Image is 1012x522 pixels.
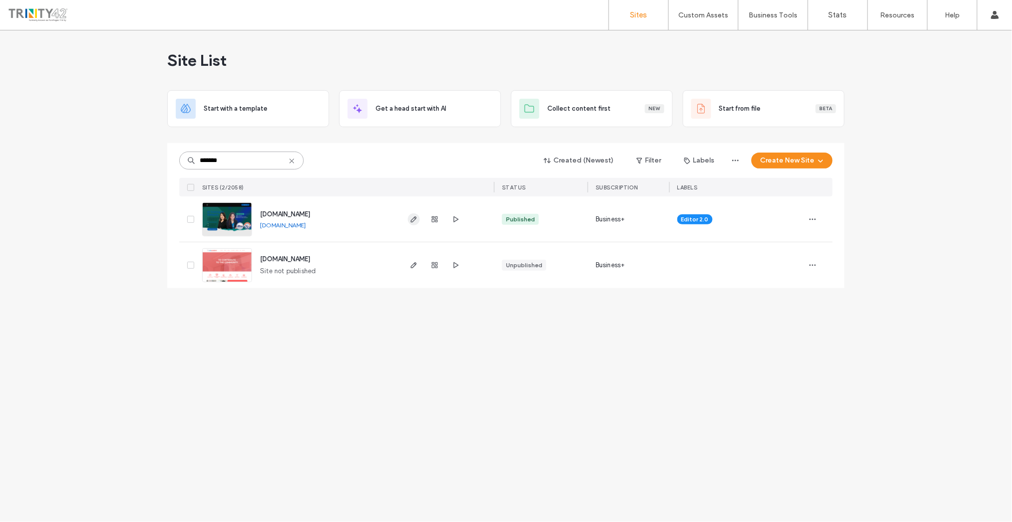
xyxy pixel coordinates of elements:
[502,184,526,191] span: STATUS
[22,7,43,16] span: Help
[547,104,611,114] span: Collect content first
[816,104,836,113] div: Beta
[260,266,316,276] span: Site not published
[511,90,673,127] div: Collect content firstNew
[260,255,310,263] a: [DOMAIN_NAME]
[596,260,625,270] span: Business+
[719,104,761,114] span: Start from file
[202,184,244,191] span: SITES (2/2058)
[829,10,847,19] label: Stats
[260,210,310,218] a: [DOMAIN_NAME]
[167,50,227,70] span: Site List
[204,104,267,114] span: Start with a template
[260,221,306,229] a: [DOMAIN_NAME]
[681,215,709,224] span: Editor 2.0
[675,153,724,169] button: Labels
[535,153,623,169] button: Created (Newest)
[339,90,501,127] div: Get a head start with AI
[596,184,638,191] span: SUBSCRIPTION
[752,153,833,169] button: Create New Site
[506,215,535,224] div: Published
[749,11,798,19] label: Business Tools
[683,90,845,127] div: Start from fileBeta
[596,214,625,224] span: Business+
[631,10,647,19] label: Sites
[881,11,915,19] label: Resources
[645,104,664,113] div: New
[677,184,698,191] span: LABELS
[376,104,446,114] span: Get a head start with AI
[627,153,671,169] button: Filter
[506,261,542,270] div: Unpublished
[679,11,729,19] label: Custom Assets
[945,11,960,19] label: Help
[167,90,329,127] div: Start with a template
